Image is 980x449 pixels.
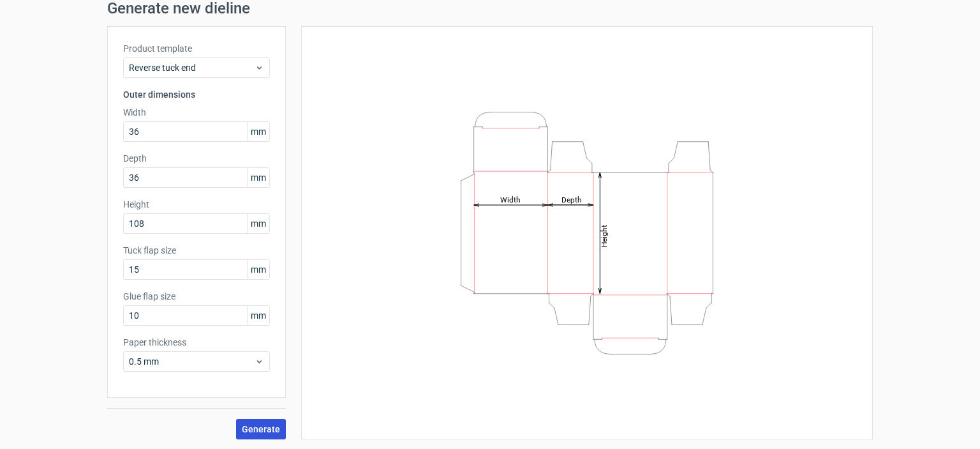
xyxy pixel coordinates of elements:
[123,290,270,303] label: Glue flap size
[561,195,582,204] tspan: Depth
[123,198,270,211] label: Height
[123,152,270,165] label: Depth
[500,195,521,204] tspan: Width
[247,168,269,187] span: mm
[600,224,609,247] tspan: Height
[129,61,255,74] span: Reverse tuck end
[107,1,873,16] h1: Generate new dieline
[242,425,280,434] span: Generate
[123,106,270,119] label: Width
[123,336,270,349] label: Paper thickness
[236,419,286,439] button: Generate
[123,88,270,101] h3: Outer dimensions
[247,122,269,141] span: mm
[247,214,269,233] span: mm
[247,260,269,279] span: mm
[123,42,270,55] label: Product template
[123,244,270,257] label: Tuck flap size
[247,306,269,325] span: mm
[129,355,255,368] span: 0.5 mm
